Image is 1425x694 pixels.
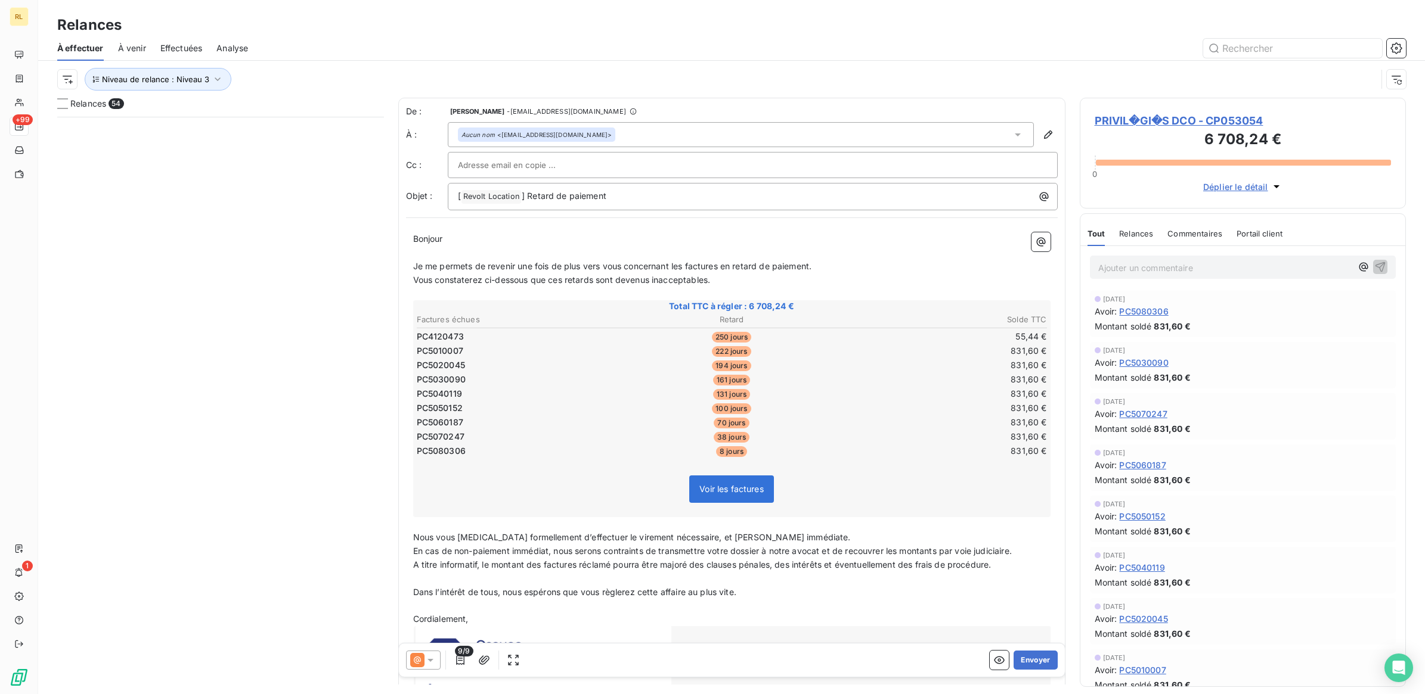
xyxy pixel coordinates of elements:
span: Montant soldé [1095,474,1152,486]
th: Retard [627,313,837,326]
span: Objet : [406,191,433,201]
td: 831,60 € [838,387,1048,400]
span: Déplier le détail [1203,180,1268,193]
span: 831,60 € [1154,474,1190,486]
span: 250 jours [712,332,751,343]
span: De : [406,105,448,117]
span: Montant soldé [1095,320,1152,332]
span: Revolt Location [461,190,521,204]
span: Tout [1088,229,1105,238]
span: +99 [13,114,33,125]
span: 831,60 € [1154,320,1190,332]
span: Montant soldé [1095,371,1152,384]
span: Je me permets de revenir une fois de plus vers vous concernant les factures en retard de paiement. [413,261,812,271]
button: Déplier le détail [1200,180,1286,194]
span: [DATE] [1103,347,1126,354]
span: A titre informatif, le montant des factures réclamé pourra être majoré des clauses pénales, des i... [413,559,992,569]
span: Niveau de relance : Niveau 3 [102,74,209,84]
span: Avoir : [1095,510,1117,522]
td: 831,60 € [838,430,1048,443]
td: 831,60 € [838,373,1048,386]
span: 831,60 € [1154,576,1190,589]
span: Avoir : [1095,561,1117,574]
h3: Relances [57,14,122,36]
span: À effectuer [57,42,104,54]
span: 70 jours [714,418,749,428]
span: 8 jours [716,446,747,457]
span: Avoir : [1095,612,1117,625]
span: [DATE] [1103,654,1126,661]
span: [ [458,191,461,201]
div: grid [57,117,384,694]
td: 831,60 € [838,444,1048,458]
span: Voir les factures [699,484,764,494]
span: [DATE] [1103,449,1126,456]
th: Factures échues [416,313,626,326]
label: À : [406,129,448,141]
span: PC5010007 [417,345,463,357]
label: Cc : [406,159,448,171]
span: PC5020045 [1119,612,1167,625]
span: PC5060187 [1119,459,1166,471]
span: PC5060187 [417,416,463,428]
span: Analyse [216,42,248,54]
h3: 6 708,24 € [1095,129,1392,153]
span: Effectuées [160,42,203,54]
span: PC4120473 [417,331,464,343]
th: Solde TTC [838,313,1048,326]
span: Total TTC à régler : 6 708,24 € [415,300,1049,312]
span: [DATE] [1103,603,1126,610]
span: Bonjour [413,234,443,244]
span: PC5020045 [417,359,465,371]
span: 100 jours [712,403,751,414]
span: [PERSON_NAME] [450,108,505,115]
span: PC5050152 [1119,510,1165,522]
span: PRIVIL�GI�S DCO - CP053054 [1095,113,1392,129]
span: ] Retard de paiement [522,191,606,201]
span: Nous vous [MEDICAL_DATA] formellement d’effectuer le virement nécessaire, et [PERSON_NAME] immédi... [413,532,851,542]
span: En cas de non-paiement immédiat, nous serons contraints de transmettre votre dossier à notre avoc... [413,546,1012,556]
span: Relances [1119,229,1153,238]
span: 831,60 € [1154,679,1190,691]
div: Open Intercom Messenger [1384,653,1413,682]
td: 831,60 € [838,416,1048,429]
span: Dans l’intérêt de tous, nous espérons que vous règlerez cette affaire au plus vite. [413,587,736,597]
span: 1 [22,561,33,571]
span: 131 jours [713,389,750,400]
span: 9/9 [455,646,473,656]
span: [DATE] [1103,295,1126,303]
span: 38 jours [714,432,749,443]
span: PC5010007 [1119,664,1166,676]
img: Logo LeanPay [10,668,29,687]
span: 0 [1092,169,1097,179]
span: PC5050152 [417,402,463,414]
span: Cordialement, [413,614,469,624]
span: Portail client [1237,229,1282,238]
span: PC5030090 [1119,356,1168,369]
span: Montant soldé [1095,679,1152,691]
span: PC5080306 [1119,305,1168,318]
span: PC5040119 [417,388,462,400]
td: 55,44 € [838,330,1048,343]
span: À venir [118,42,146,54]
span: Avoir : [1095,459,1117,471]
span: Avoir : [1095,407,1117,420]
div: RL [10,7,29,26]
button: Envoyer [1014,651,1057,670]
em: Aucun nom [461,130,495,139]
div: <[EMAIL_ADDRESS][DOMAIN_NAME]> [461,130,612,139]
span: 161 jours [713,375,750,385]
button: Niveau de relance : Niveau 3 [85,68,231,91]
span: Relances [70,98,106,110]
td: 831,60 € [838,359,1048,372]
span: Avoir : [1095,356,1117,369]
span: Montant soldé [1095,576,1152,589]
span: 831,60 € [1154,371,1190,384]
span: Commentaires [1167,229,1222,238]
span: Avoir : [1095,305,1117,318]
span: [DATE] [1103,500,1126,508]
span: PC5030090 [417,374,466,385]
span: Avoir : [1095,664,1117,676]
span: 831,60 € [1154,525,1190,537]
span: 54 [109,98,123,109]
